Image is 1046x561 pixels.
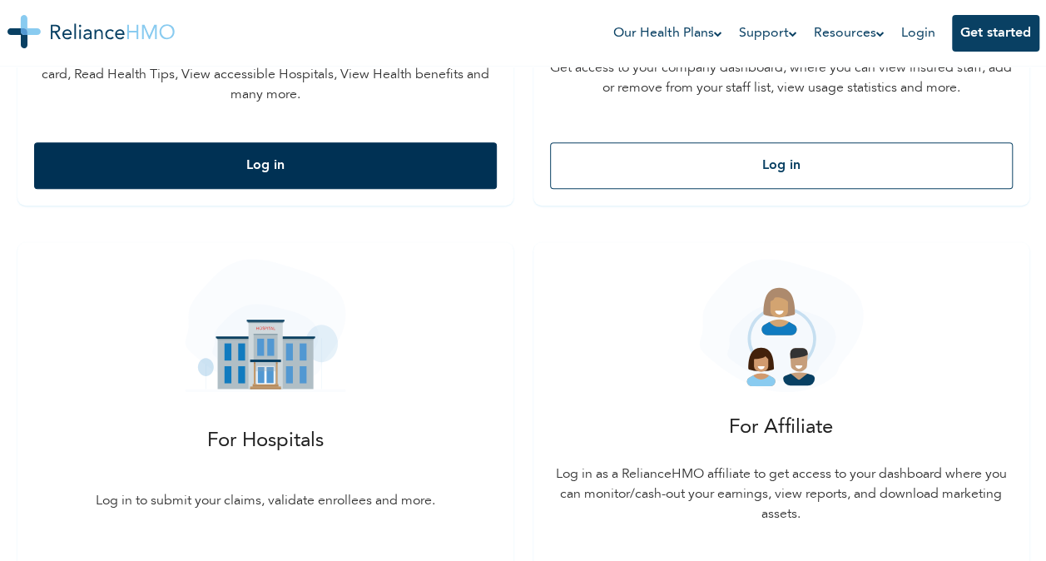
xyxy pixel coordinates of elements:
button: Log in [34,142,497,189]
img: hospital_icon.svg [34,259,497,392]
img: Reliance HMO's Logo [7,15,175,48]
a: Our Health Plans [613,23,722,43]
p: Log in as a RelianceHMO affiliate to get access to your dashboard where you can monitor/cash-out ... [550,464,1013,524]
p: For Hospitals [34,426,497,456]
p: For Affiliate [550,413,1013,443]
a: Log in [550,126,1013,189]
a: Log in [34,126,497,189]
button: Log in [550,142,1013,189]
a: Support [739,23,797,43]
p: Log in to submit your claims, validate enrollees and more. [34,491,497,511]
p: Get access to your Enrollee Dashboard where you can view your Digital ID card, Read Health Tips, ... [34,45,497,105]
p: Get access to your company dashboard, where you can view insured staff, add or remove from your s... [550,58,1013,98]
a: Resources [814,23,885,43]
img: affiliate-icon.svg [550,259,1013,392]
a: Login [901,27,935,40]
button: Get started [952,15,1039,52]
